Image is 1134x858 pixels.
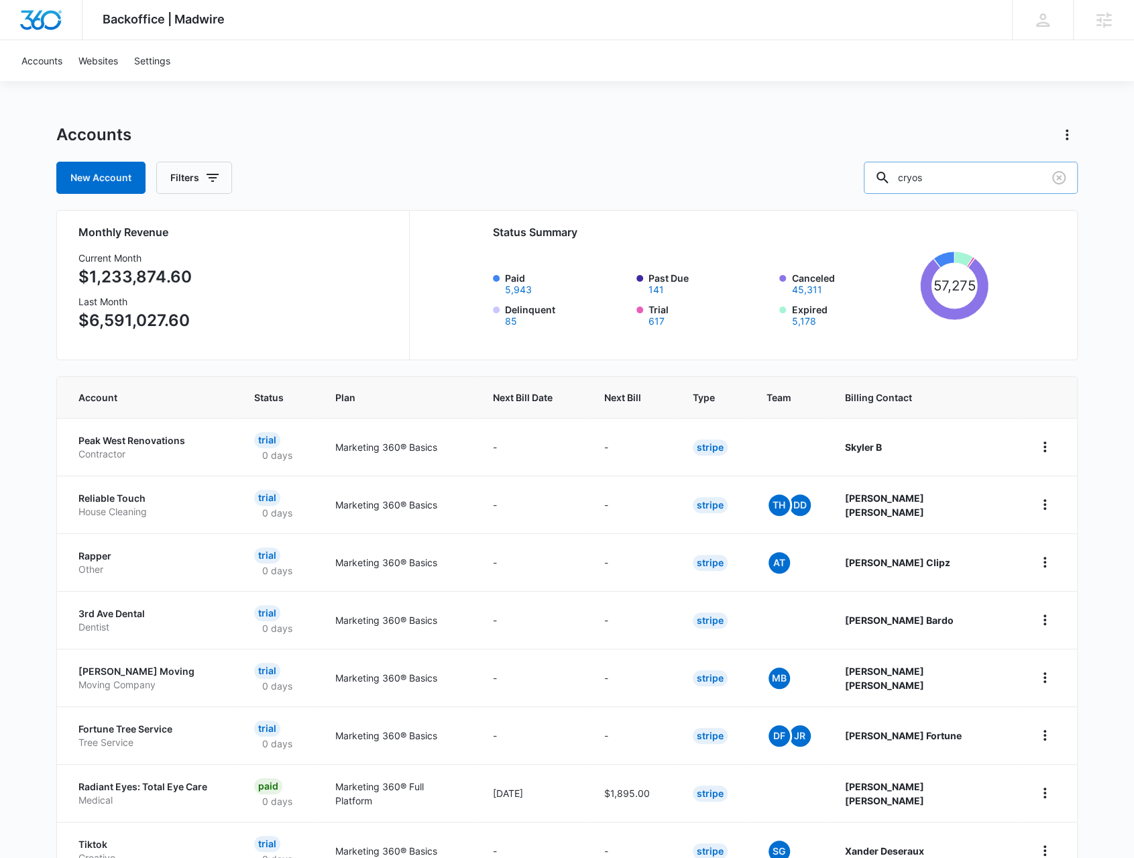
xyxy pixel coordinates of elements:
div: Trial [254,836,280,852]
a: Accounts [13,40,70,81]
a: Peak West RenovationsContractor [78,434,222,460]
p: Fortune Tree Service [78,722,222,736]
p: Rapper [78,549,222,563]
td: - [588,706,677,764]
span: Team [767,390,793,405]
span: At [769,552,790,574]
p: $1,233,874.60 [78,265,192,289]
span: DD [789,494,811,516]
p: 0 days [254,679,300,693]
h3: Last Month [78,294,192,309]
strong: [PERSON_NAME] Bardo [845,614,954,626]
p: $6,591,027.60 [78,309,192,333]
button: home [1034,609,1056,631]
button: Actions [1056,124,1078,146]
p: Marketing 360® Basics [335,613,460,627]
p: Marketing 360® Basics [335,844,460,858]
td: - [588,649,677,706]
button: home [1034,725,1056,746]
strong: [PERSON_NAME] [PERSON_NAME] [845,665,924,691]
a: Settings [126,40,178,81]
p: [PERSON_NAME] Moving [78,665,222,678]
button: home [1034,436,1056,458]
p: Marketing 360® Basics [335,671,460,685]
td: - [588,533,677,591]
p: Other [78,563,222,576]
p: 0 days [254,737,300,751]
span: Next Bill [604,390,641,405]
p: Medical [78,794,222,807]
div: Stripe [693,612,728,629]
a: Radiant Eyes: Total Eye CareMedical [78,780,222,806]
strong: Skyler B [845,441,882,453]
button: home [1034,782,1056,804]
span: TH [769,494,790,516]
p: 0 days [254,794,300,808]
p: Marketing 360® Basics [335,440,460,454]
p: 0 days [254,564,300,578]
span: Billing Contact [845,390,1002,405]
p: Radiant Eyes: Total Eye Care [78,780,222,794]
p: House Cleaning [78,505,222,519]
h3: Current Month [78,251,192,265]
button: Trial [648,317,665,326]
div: Stripe [693,555,728,571]
div: Stripe [693,728,728,744]
td: - [477,649,588,706]
span: Type [693,390,715,405]
span: DF [769,725,790,747]
td: - [477,533,588,591]
span: Next Bill Date [493,390,553,405]
h2: Monthly Revenue [78,224,393,240]
strong: [PERSON_NAME] Fortune [845,730,962,741]
div: Trial [254,720,280,737]
label: Canceled [791,271,915,294]
p: Marketing 360® Full Platform [335,780,460,808]
span: Backoffice | Madwire [103,12,225,26]
button: Clear [1048,167,1070,189]
p: Peak West Renovations [78,434,222,447]
div: Trial [254,605,280,621]
strong: [PERSON_NAME] [PERSON_NAME] [845,492,924,518]
button: Paid [505,285,532,294]
td: - [588,476,677,533]
label: Past Due [648,271,772,294]
td: - [477,591,588,649]
td: - [477,706,588,764]
span: Account [78,390,203,405]
td: - [588,418,677,476]
span: MB [769,667,790,689]
p: 0 days [254,448,300,462]
button: Expired [791,317,815,326]
button: Canceled [791,285,821,294]
td: - [477,418,588,476]
p: Tiktok [78,838,222,851]
button: Delinquent [505,317,517,326]
strong: [PERSON_NAME] Clipz [845,557,950,568]
div: Trial [254,490,280,506]
div: Trial [254,663,280,679]
div: Stripe [693,439,728,455]
p: Marketing 360® Basics [335,555,460,570]
p: Tree Service [78,736,222,749]
p: 0 days [254,621,300,635]
label: Delinquent [505,303,628,326]
td: - [477,476,588,533]
button: Filters [156,162,232,194]
a: Websites [70,40,126,81]
button: home [1034,494,1056,515]
strong: [PERSON_NAME] [PERSON_NAME] [845,781,924,806]
span: Plan [335,390,460,405]
p: Marketing 360® Basics [335,498,460,512]
a: RapperOther [78,549,222,576]
a: New Account [56,162,146,194]
button: home [1034,667,1056,688]
p: Contractor [78,447,222,461]
input: Search [864,162,1078,194]
div: Stripe [693,786,728,802]
label: Trial [648,303,772,326]
button: Past Due [648,285,664,294]
strong: Xander Deseraux [845,845,924,857]
td: [DATE] [477,764,588,822]
td: $1,895.00 [588,764,677,822]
